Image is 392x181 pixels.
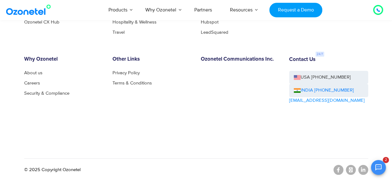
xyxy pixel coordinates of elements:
[24,81,40,85] a: Careers
[112,71,140,75] a: Privacy Policy
[24,91,69,96] a: Security & Compliance
[201,56,280,62] h6: Ozonetel Communications Inc.
[24,166,81,174] p: © 2025 Copyright Ozonetel
[24,71,42,75] a: About us
[294,75,301,80] img: us-flag.png
[112,56,192,62] h6: Other Links
[24,20,59,24] a: Ozonetel CX Hub
[112,30,125,35] a: Travel
[112,20,156,24] a: Hospitality & Wellness
[294,88,301,93] img: ind-flag.png
[289,71,368,84] a: USA [PHONE_NUMBER]
[269,3,322,17] a: Request a Demo
[289,57,315,63] h6: Contact Us
[289,97,365,104] a: [EMAIL_ADDRESS][DOMAIN_NAME]
[201,20,218,24] a: Hubspot
[371,160,386,175] button: Open chat
[294,87,354,94] a: INDIA [PHONE_NUMBER]
[112,81,152,85] a: Terms & Conditions
[201,30,228,35] a: LeadSquared
[24,56,103,62] h6: Why Ozonetel
[383,157,389,163] span: 2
